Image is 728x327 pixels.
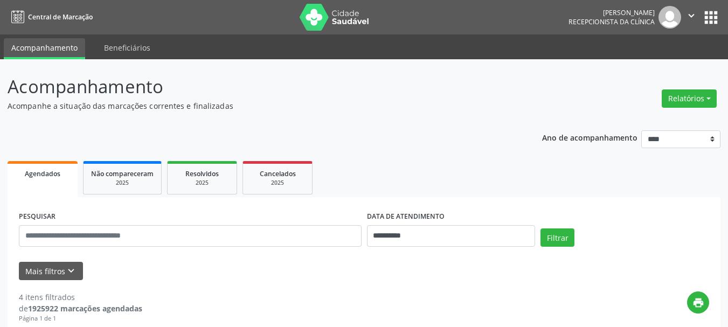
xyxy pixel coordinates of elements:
span: Central de Marcação [28,12,93,22]
div: de [19,303,142,314]
a: Central de Marcação [8,8,93,26]
div: Página 1 de 1 [19,314,142,323]
div: [PERSON_NAME] [568,8,655,17]
label: PESQUISAR [19,208,56,225]
div: 2025 [251,179,304,187]
div: 2025 [175,179,229,187]
i: keyboard_arrow_down [65,265,77,277]
button: print [687,291,709,314]
span: Agendados [25,169,60,178]
span: Cancelados [260,169,296,178]
i: print [692,297,704,309]
button: apps [702,8,720,27]
p: Acompanhamento [8,73,507,100]
button: Filtrar [540,228,574,247]
span: Recepcionista da clínica [568,17,655,26]
img: img [658,6,681,29]
div: 4 itens filtrados [19,291,142,303]
p: Acompanhe a situação das marcações correntes e finalizadas [8,100,507,112]
button:  [681,6,702,29]
button: Mais filtroskeyboard_arrow_down [19,262,83,281]
button: Relatórios [662,89,717,108]
i:  [685,10,697,22]
div: 2025 [91,179,154,187]
span: Resolvidos [185,169,219,178]
p: Ano de acompanhamento [542,130,637,144]
label: DATA DE ATENDIMENTO [367,208,445,225]
a: Acompanhamento [4,38,85,59]
strong: 1925922 marcações agendadas [28,303,142,314]
a: Beneficiários [96,38,158,57]
span: Não compareceram [91,169,154,178]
